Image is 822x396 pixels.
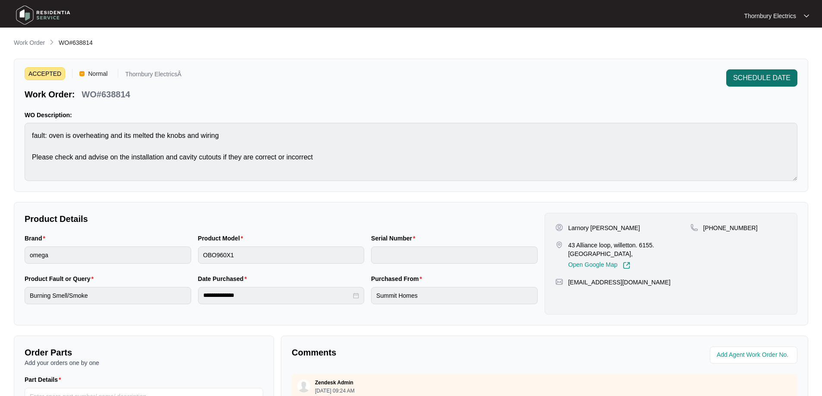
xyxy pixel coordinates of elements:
[371,287,538,304] input: Purchased From
[25,67,65,80] span: ACCEPTED
[198,274,250,283] label: Date Purchased
[315,379,353,386] p: Zendesk Admin
[203,291,352,300] input: Date Purchased
[555,241,563,249] img: map-pin
[25,274,97,283] label: Product Fault or Query
[25,123,797,181] textarea: fault: oven is overheating and its melted the knobs and wiring Please check and advise on the ins...
[703,224,758,232] p: [PHONE_NUMBER]
[568,262,630,269] a: Open Google Map
[25,287,191,304] input: Product Fault or Query
[25,359,263,367] p: Add your orders one by one
[25,246,191,264] input: Brand
[25,88,75,100] p: Work Order:
[315,388,355,393] p: [DATE] 09:24 AM
[25,375,65,384] label: Part Details
[85,67,111,80] span: Normal
[297,380,310,393] img: user.svg
[48,39,55,46] img: chevron-right
[568,278,671,287] p: [EMAIL_ADDRESS][DOMAIN_NAME]
[25,213,538,225] p: Product Details
[371,246,538,264] input: Serial Number
[25,234,49,243] label: Brand
[371,234,419,243] label: Serial Number
[726,69,797,87] button: SCHEDULE DATE
[198,246,365,264] input: Product Model
[804,14,809,18] img: dropdown arrow
[198,234,247,243] label: Product Model
[292,346,539,359] p: Comments
[25,346,263,359] p: Order Parts
[79,71,85,76] img: Vercel Logo
[623,262,630,269] img: Link-External
[568,241,690,258] p: 43 Alliance loop, willetton. 6155. [GEOGRAPHIC_DATA],
[14,38,45,47] p: Work Order
[744,12,796,20] p: Thornbury Electrics
[59,39,93,46] span: WO#638814
[733,73,791,83] span: SCHEDULE DATE
[12,38,47,48] a: Work Order
[13,2,73,28] img: residentia service logo
[82,88,130,100] p: WO#638814
[555,278,563,286] img: map-pin
[568,224,640,232] p: Larnory [PERSON_NAME]
[717,350,792,360] input: Add Agent Work Order No.
[371,274,425,283] label: Purchased From
[125,71,181,80] p: Thornbury ElectricsÂ
[555,224,563,231] img: user-pin
[25,111,797,119] p: WO Description:
[690,224,698,231] img: map-pin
